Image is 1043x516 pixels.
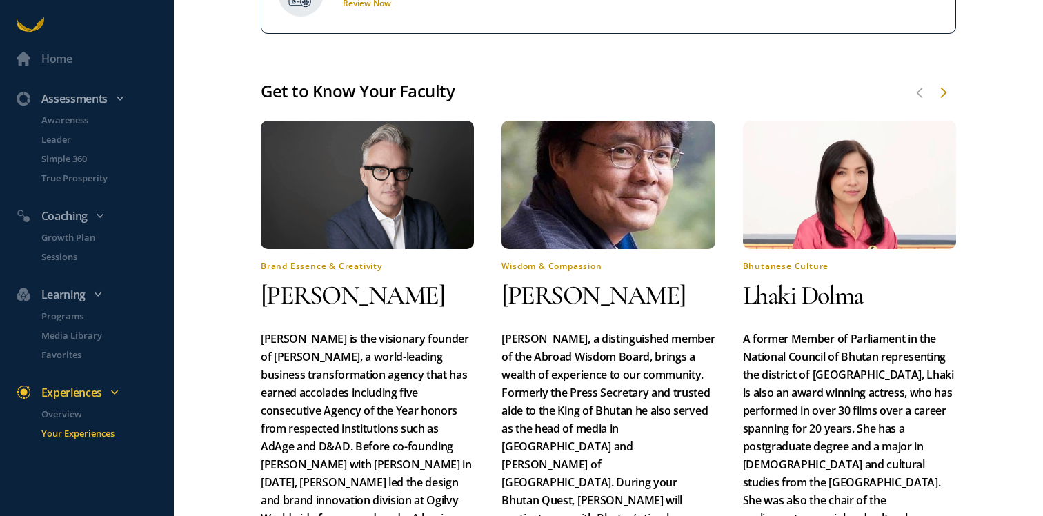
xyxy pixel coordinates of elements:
[261,249,474,272] h4: Brand Essence & Creativity
[743,277,956,313] h2: Lhaki Dolma
[261,277,474,313] h2: [PERSON_NAME]
[25,250,174,264] a: Sessions
[8,207,179,225] div: Coaching
[8,384,179,401] div: Experiences
[8,90,179,108] div: Assessments
[41,171,171,185] p: True Prosperity
[41,152,171,166] p: Simple 360
[41,230,171,244] p: Growth Plan
[25,426,174,440] a: Your Experiences
[8,286,179,304] div: Learning
[25,132,174,146] a: Leader
[41,50,72,68] div: Home
[41,348,171,361] p: Favorites
[743,249,956,272] h4: Bhutanese Culture
[25,171,174,185] a: True Prosperity
[25,113,174,127] a: Awareness
[41,407,171,421] p: Overview
[501,121,715,249] img: quest-1756313271785.jpg
[41,113,171,127] p: Awareness
[25,328,174,342] a: Media Library
[41,250,171,264] p: Sessions
[25,309,174,323] a: Programs
[25,348,174,361] a: Favorites
[41,328,171,342] p: Media Library
[261,78,956,104] div: Get to Know Your Faculty
[41,309,171,323] p: Programs
[501,249,715,272] h4: Wisdom & Compassion
[501,277,715,313] h2: [PERSON_NAME]
[25,407,174,421] a: Overview
[25,152,174,166] a: Simple 360
[743,121,956,249] img: quest-1756313307132.jpg
[25,230,174,244] a: Growth Plan
[41,132,171,146] p: Leader
[261,121,474,249] img: quest-1756313231849.jpg
[41,426,171,440] p: Your Experiences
